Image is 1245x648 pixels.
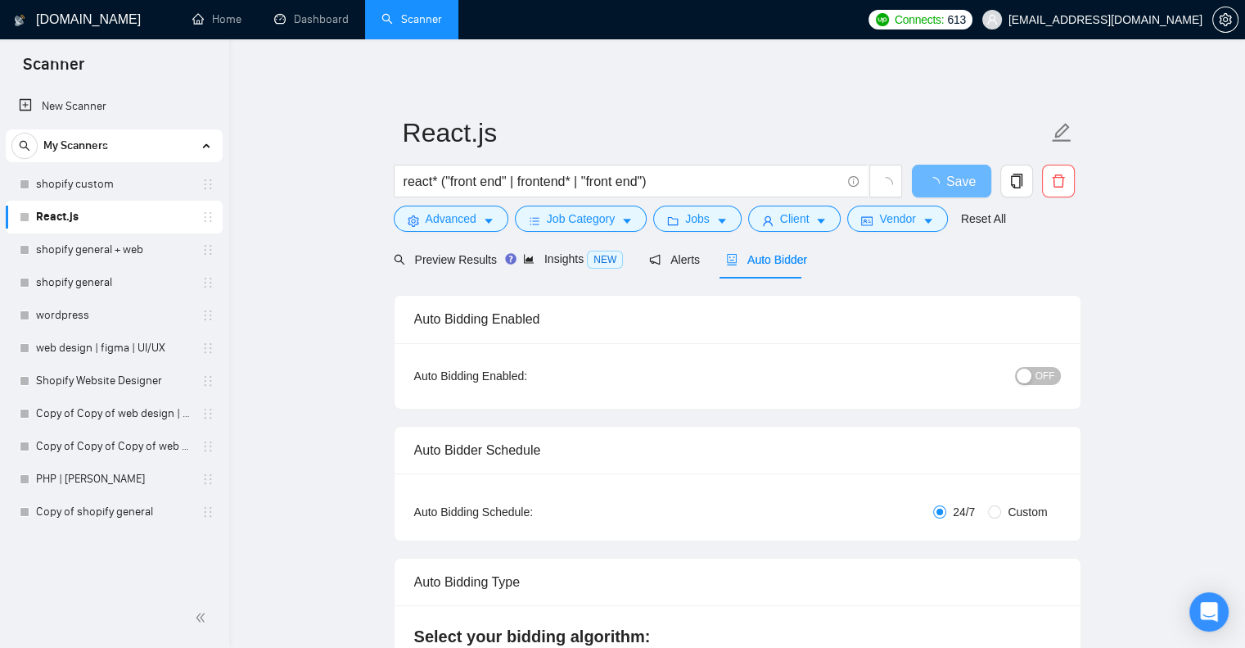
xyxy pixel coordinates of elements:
[36,266,192,299] a: shopify general
[195,609,211,626] span: double-left
[621,215,633,227] span: caret-down
[529,215,540,227] span: bars
[36,299,192,332] a: wordpress
[414,427,1061,474] div: Auto Bidder Schedule
[1189,592,1229,632] div: Open Intercom Messenger
[36,365,192,397] a: Shopify Website Designer
[653,206,742,232] button: folderJobscaret-down
[404,171,841,192] input: Search Freelance Jobs...
[201,407,214,420] span: holder
[547,210,615,228] span: Job Category
[43,129,108,162] span: My Scanners
[274,12,349,26] a: dashboardDashboard
[1035,367,1055,385] span: OFF
[414,559,1061,605] div: Auto Bidding Type
[523,253,535,265] span: area-chart
[192,12,241,26] a: homeHome
[649,254,661,265] span: notification
[426,210,476,228] span: Advanced
[414,367,629,385] div: Auto Bidding Enabled:
[201,342,214,355] span: holder
[201,505,214,519] span: holder
[201,276,214,289] span: holder
[201,178,214,191] span: holder
[394,254,405,265] span: search
[847,206,947,232] button: idcardVendorcaret-down
[748,206,841,232] button: userClientcaret-down
[403,112,1048,153] input: Scanner name...
[6,90,223,123] li: New Scanner
[36,332,192,365] a: web design | figma | UI/UX
[726,253,807,266] span: Auto Bidder
[36,430,192,463] a: Copy of Copy of Copy of web design | figma | UI/UX
[649,253,700,266] span: Alerts
[726,254,738,265] span: robot
[201,243,214,256] span: holder
[201,440,214,453] span: holder
[895,11,944,29] span: Connects:
[1212,13,1238,26] a: setting
[394,206,508,232] button: settingAdvancedcaret-down
[36,233,192,266] a: shopify general + web
[879,210,915,228] span: Vendor
[36,397,192,430] a: Copy of Copy of web design | figma | UI/UX
[12,140,37,152] span: search
[414,296,1061,342] div: Auto Bidding Enabled
[394,253,497,266] span: Preview Results
[14,7,25,34] img: logo
[878,177,893,192] span: loading
[922,215,934,227] span: caret-down
[1000,165,1033,197] button: copy
[1043,174,1074,188] span: delete
[848,176,859,187] span: info-circle
[201,473,214,486] span: holder
[1001,174,1032,188] span: copy
[523,252,623,265] span: Insights
[716,215,728,227] span: caret-down
[414,625,1061,648] h4: Select your bidding algorithm:
[1042,165,1075,197] button: delete
[1001,503,1053,521] span: Custom
[201,374,214,387] span: holder
[667,215,679,227] span: folder
[685,210,710,228] span: Jobs
[381,12,442,26] a: searchScanner
[946,503,981,521] span: 24/7
[36,496,192,528] a: Copy of shopify general
[815,215,827,227] span: caret-down
[947,11,965,29] span: 613
[1212,7,1238,33] button: setting
[414,503,629,521] div: Auto Bidding Schedule:
[587,251,623,269] span: NEW
[762,215,774,227] span: user
[1213,13,1238,26] span: setting
[10,52,97,87] span: Scanner
[515,206,647,232] button: barsJob Categorycaret-down
[503,251,518,266] div: Tooltip anchor
[483,215,494,227] span: caret-down
[946,171,976,192] span: Save
[19,90,210,123] a: New Scanner
[36,168,192,201] a: shopify custom
[780,210,810,228] span: Client
[986,14,998,25] span: user
[961,210,1006,228] a: Reset All
[861,215,873,227] span: idcard
[1051,122,1072,143] span: edit
[927,177,946,190] span: loading
[912,165,991,197] button: Save
[6,129,223,528] li: My Scanners
[36,201,192,233] a: React.js
[11,133,38,159] button: search
[876,13,889,26] img: upwork-logo.png
[201,211,214,224] span: holder
[36,463,192,496] a: PHP | [PERSON_NAME]
[408,215,419,227] span: setting
[201,309,214,322] span: holder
